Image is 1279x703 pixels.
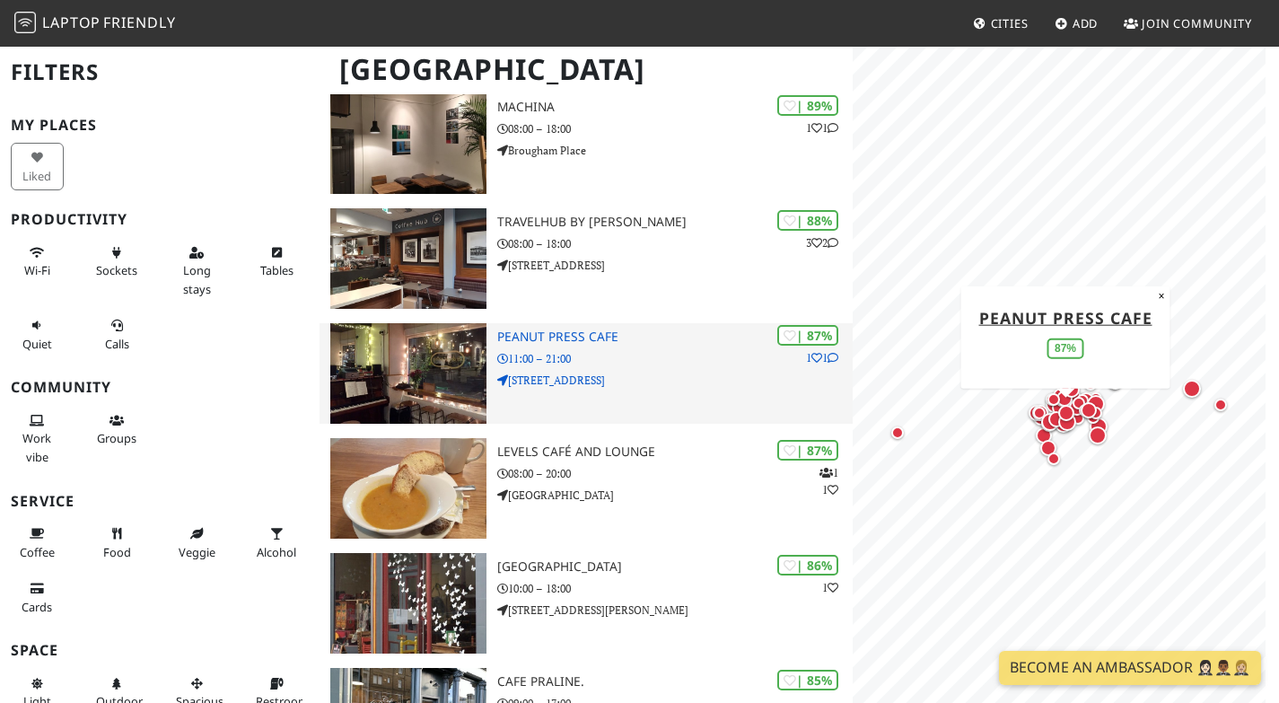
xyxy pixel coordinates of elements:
div: Map marker [1037,436,1060,460]
h3: My Places [11,117,309,134]
div: Map marker [1038,409,1063,435]
div: Map marker [1041,389,1063,410]
span: Credit cards [22,599,52,615]
p: [STREET_ADDRESS] [497,257,853,274]
div: Map marker [1074,400,1096,421]
img: TravelHub by Lothian [330,208,486,309]
a: TravelHub by Lothian | 88% 32 TravelHub by [PERSON_NAME] 08:00 – 18:00 [STREET_ADDRESS] [320,208,853,309]
div: Map marker [1045,408,1068,431]
img: Santosa Wellness Centre [330,553,486,654]
p: 10:00 – 18:00 [497,580,853,597]
img: Levels Café and Lounge [330,438,486,539]
a: Peanut Press Cafe | 87% 11 Peanut Press Cafe 11:00 – 21:00 [STREET_ADDRESS] [320,323,853,424]
button: Food [91,519,144,567]
span: Food [103,544,131,560]
span: People working [22,430,51,464]
h1: [GEOGRAPHIC_DATA] [325,45,849,94]
a: Santosa Wellness Centre | 86% 1 [GEOGRAPHIC_DATA] 10:00 – 18:00 [STREET_ADDRESS][PERSON_NAME] [320,553,853,654]
div: Map marker [1043,448,1064,470]
h3: Peanut Press Cafe [497,330,853,345]
div: Map marker [1179,376,1205,401]
p: 11:00 – 21:00 [497,350,853,367]
a: Add [1047,7,1106,40]
p: 1 1 [806,349,838,366]
a: Machina | 89% 11 Machina 08:00 – 18:00 Brougham Place [320,93,853,194]
div: Map marker [1077,399,1100,422]
span: Cities [991,15,1029,31]
button: Wi-Fi [11,238,64,286]
div: Map marker [887,422,908,444]
span: Power sockets [96,262,137,278]
button: Groups [91,406,144,453]
span: Coffee [20,544,55,560]
h3: Productivity [11,211,309,228]
div: | 87% [777,440,838,461]
h3: Community [11,379,309,396]
a: Join Community [1117,7,1259,40]
button: Close popup [1152,286,1169,305]
div: Map marker [1032,424,1056,447]
div: 87% [1047,338,1083,358]
div: Map marker [1043,389,1064,410]
h2: Filters [11,45,309,100]
div: | 87% [777,325,838,346]
span: Work-friendly tables [260,262,293,278]
div: Map marker [1055,401,1078,425]
div: | 85% [777,670,838,690]
a: Peanut Press Cafe [979,306,1152,328]
p: 1 [822,579,838,596]
span: Add [1073,15,1099,31]
div: Map marker [1210,394,1231,416]
h3: Service [11,493,309,510]
h3: TravelHub by [PERSON_NAME] [497,215,853,230]
img: Machina [330,93,486,194]
span: Quiet [22,336,52,352]
button: Cards [11,574,64,621]
h3: Space [11,642,309,659]
div: Map marker [1085,423,1110,448]
span: Stable Wi-Fi [24,262,50,278]
div: Map marker [1083,391,1108,417]
img: LaptopFriendly [14,12,36,33]
span: Alcohol [257,544,296,560]
div: Map marker [1029,406,1053,429]
span: Group tables [97,430,136,446]
p: [STREET_ADDRESS] [497,372,853,389]
button: Long stays [171,238,223,303]
div: Map marker [1029,402,1050,424]
p: 1 1 [806,119,838,136]
h3: Levels Café and Lounge [497,444,853,460]
span: Long stays [183,262,211,296]
div: Map marker [1068,392,1090,414]
span: Veggie [179,544,215,560]
p: [STREET_ADDRESS][PERSON_NAME] [497,602,853,619]
p: [GEOGRAPHIC_DATA] [497,487,853,504]
span: Friendly [103,13,175,32]
a: Levels Café and Lounge | 87% 11 Levels Café and Lounge 08:00 – 20:00 [GEOGRAPHIC_DATA] [320,438,853,539]
a: Cities [966,7,1036,40]
p: 08:00 – 18:00 [497,235,853,252]
p: Brougham Place [497,142,853,159]
div: | 88% [777,210,838,231]
div: Map marker [1055,374,1076,396]
div: Map marker [1072,390,1093,411]
div: Map marker [1085,402,1107,424]
h3: Cafe Praline. [497,674,853,690]
div: | 86% [777,555,838,576]
span: Join Community [1142,15,1252,31]
button: Coffee [11,519,64,567]
button: Tables [250,238,303,286]
button: Work vibe [11,406,64,471]
div: Map marker [1025,401,1048,425]
span: Laptop [42,13,101,32]
div: Map marker [1029,401,1052,425]
div: Map marker [1038,412,1061,435]
p: 1 1 [819,464,838,498]
img: Peanut Press Cafe [330,323,486,424]
button: Calls [91,311,144,358]
button: Quiet [11,311,64,358]
div: Map marker [1105,373,1126,394]
h3: [GEOGRAPHIC_DATA] [497,559,853,575]
div: Map marker [1055,409,1080,435]
a: LaptopFriendly LaptopFriendly [14,8,176,40]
